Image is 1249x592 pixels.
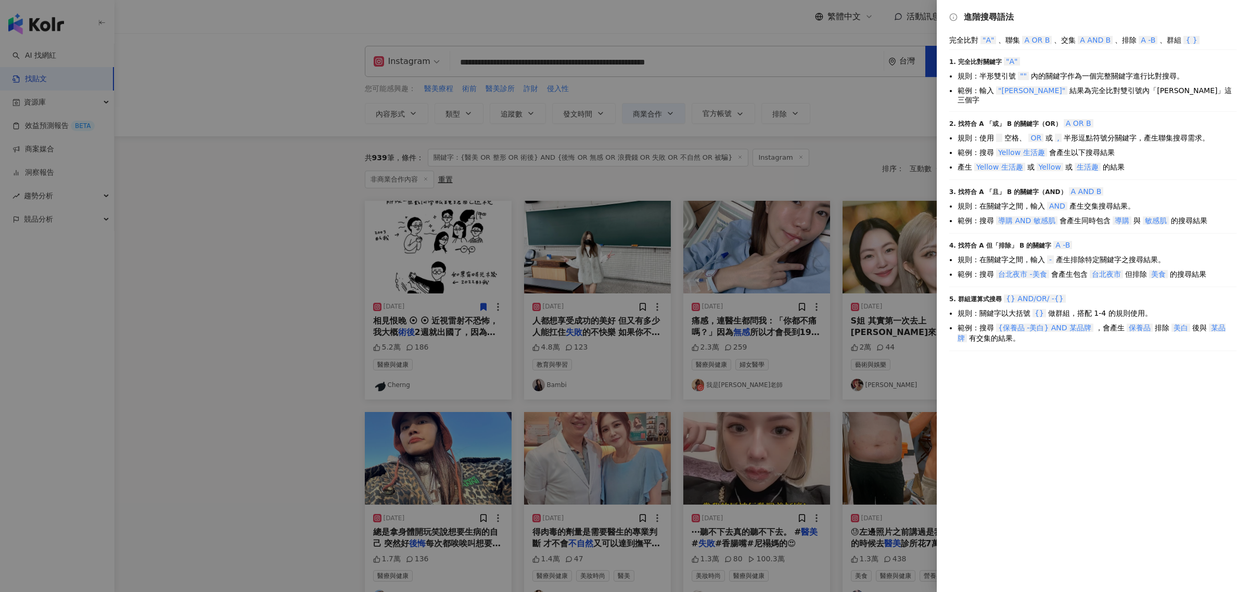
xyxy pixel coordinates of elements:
span: A -B [1139,36,1157,44]
span: Yellow 生活趣 [974,163,1025,171]
span: { } [1183,36,1199,44]
span: A AND B [1078,36,1113,44]
span: {} AND/OR/ -{} [1004,294,1066,303]
div: 4. 找符合 A 但「排除」 B 的關鍵字 [949,240,1237,250]
span: "[PERSON_NAME]" [996,86,1067,95]
li: 規則：在關鍵字之間，輸入 產生交集搜尋結果。 [958,201,1237,211]
div: 進階搜尋語法 [949,12,1237,22]
div: 5. 群組運算式搜尋 [949,293,1237,304]
span: A AND B [1069,187,1104,196]
span: A -B [1053,241,1072,249]
span: "" [1018,72,1029,80]
div: 2. 找符合 A 「或」 B 的關鍵字（OR） [949,118,1237,128]
span: 台北夜市 [1090,270,1123,278]
div: 完全比對 、聯集 、交集 、排除 、群組 [949,35,1237,45]
span: OR [1028,134,1043,142]
span: 導購 AND 敏感肌 [996,216,1057,225]
span: {保養品 -美白} AND 某品牌 [996,324,1093,332]
li: 範例：輸入 結果為完全比對雙引號內「[PERSON_NAME]」這三個字 [958,85,1237,104]
li: 規則：使用 空格、 或 半形逗點符號分關鍵字，產生聯集搜尋需求。 [958,133,1237,143]
span: 保養品 [1127,324,1153,332]
span: - [1047,255,1054,264]
li: 規則：在關鍵字之間，輸入 產生排除特定關鍵字之搜尋結果。 [958,254,1237,265]
span: Yellow [1037,163,1063,171]
li: 產生 或 或 的結果 [958,162,1237,172]
div: 3. 找符合 A 「且」 B 的關鍵字（AND） [949,186,1237,197]
span: 敏感肌 [1143,216,1169,225]
span: "A" [980,36,996,44]
span: 生活趣 [1075,163,1101,171]
li: 規則：關鍵字以大括號 做群組，搭配 1-4 的規則使用。 [958,308,1237,318]
span: A OR B [1022,36,1052,44]
span: AND [1047,202,1067,210]
span: , [1055,134,1061,142]
li: 範例：搜尋 會產生同時包含 與 的搜尋結果 [958,215,1237,226]
li: 範例：搜尋 會產生包含 但排除 的搜尋結果 [958,269,1237,279]
span: 台北夜市 -美食 [996,270,1049,278]
span: 導購 [1113,216,1131,225]
li: 範例：搜尋 會產生以下搜尋結果 [958,147,1237,158]
span: "A" [1004,57,1019,66]
div: 1. 完全比對關鍵字 [949,56,1237,67]
span: Yellow 生活趣 [996,148,1047,157]
span: 美白 [1171,324,1190,332]
span: 美食 [1149,270,1168,278]
li: 範例：搜尋 ，會產生 排除 後與 有交集的結果。 [958,323,1237,343]
li: 規則：半形雙引號 內的關鍵字作為一個完整關鍵字進行比對搜尋。 [958,71,1237,81]
span: A OR B [1064,119,1093,127]
span: {} [1033,309,1046,317]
